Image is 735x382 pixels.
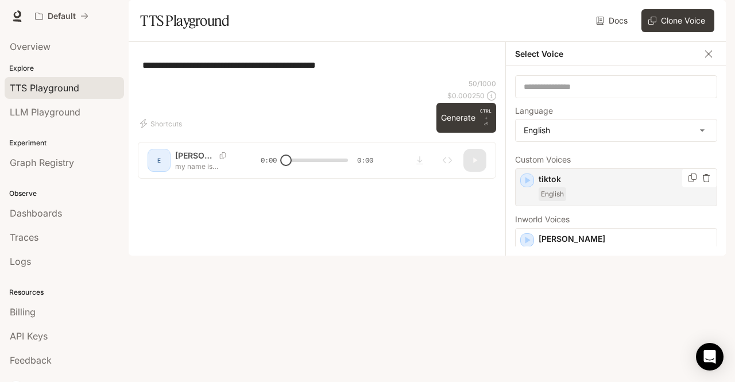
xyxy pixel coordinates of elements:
p: Energetic and expressive mid-range male voice, with a mildly nasal quality [539,245,712,265]
a: Docs [594,9,632,32]
p: CTRL + [480,107,492,121]
button: Copy Voice ID [687,173,698,182]
p: [PERSON_NAME] [539,233,712,245]
h1: TTS Playground [140,9,229,32]
button: Shortcuts [138,114,187,133]
div: Open Intercom Messenger [696,343,724,371]
p: Language [515,107,553,115]
span: English [539,187,566,201]
p: Custom Voices [515,156,717,164]
button: Clone Voice [641,9,714,32]
button: GenerateCTRL +⏎ [436,103,496,133]
p: Default [48,11,76,21]
p: $ 0.000250 [447,91,485,101]
p: 50 / 1000 [469,79,496,88]
p: tiktok [539,173,712,185]
p: Inworld Voices [515,215,717,223]
div: English [516,119,717,141]
button: All workspaces [30,5,94,28]
p: ⏎ [480,107,492,128]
